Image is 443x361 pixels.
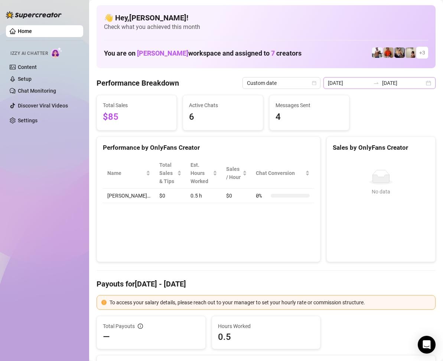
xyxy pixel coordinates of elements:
[137,49,188,57] span: [PERSON_NAME]
[101,300,107,305] span: exclamation-circle
[373,80,379,86] span: to
[186,189,221,203] td: 0.5 h
[138,324,143,329] span: info-circle
[104,23,428,31] span: Check what you achieved this month
[276,101,343,109] span: Messages Sent
[190,161,211,185] div: Est. Hours Worked
[103,158,155,189] th: Name
[6,11,62,19] img: logo-BBDzfeDw.svg
[18,88,56,94] a: Chat Monitoring
[155,158,186,189] th: Total Sales & Tips
[18,64,37,70] a: Content
[18,28,32,34] a: Home
[103,331,110,343] span: —
[418,336,436,354] div: Open Intercom Messenger
[218,331,315,343] span: 0.5
[256,169,304,177] span: Chat Conversion
[247,77,316,89] span: Custom date
[312,81,316,85] span: calendar
[222,189,252,203] td: $0
[251,158,314,189] th: Chat Conversion
[256,192,268,200] span: 0 %
[276,110,343,124] span: 4
[336,188,426,196] div: No data
[103,189,155,203] td: [PERSON_NAME]…
[383,47,394,58] img: Justin
[189,110,257,124] span: 6
[382,79,424,87] input: End date
[107,169,144,177] span: Name
[218,322,315,330] span: Hours Worked
[103,322,135,330] span: Total Payouts
[104,13,428,23] h4: 👋 Hey, [PERSON_NAME] !
[104,49,302,57] h1: You are on workspace and assigned to creators
[372,47,382,58] img: JUSTIN
[271,49,275,57] span: 7
[103,101,170,109] span: Total Sales
[419,49,425,57] span: + 3
[18,117,38,123] a: Settings
[103,143,314,153] div: Performance by OnlyFans Creator
[405,47,416,58] img: Ralphy
[18,103,68,109] a: Discover Viral Videos
[189,101,257,109] span: Active Chats
[18,76,32,82] a: Setup
[333,143,429,153] div: Sales by OnlyFans Creator
[373,80,379,86] span: swap-right
[226,165,241,181] span: Sales / Hour
[159,161,176,185] span: Total Sales & Tips
[51,47,62,58] img: AI Chatter
[103,110,170,124] span: $85
[97,78,179,88] h4: Performance Breakdown
[155,189,186,203] td: $0
[222,158,252,189] th: Sales / Hour
[328,79,370,87] input: Start date
[97,279,436,289] h4: Payouts for [DATE] - [DATE]
[394,47,405,58] img: George
[110,298,431,307] div: To access your salary details, please reach out to your manager to set your hourly rate or commis...
[10,50,48,57] span: Izzy AI Chatter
